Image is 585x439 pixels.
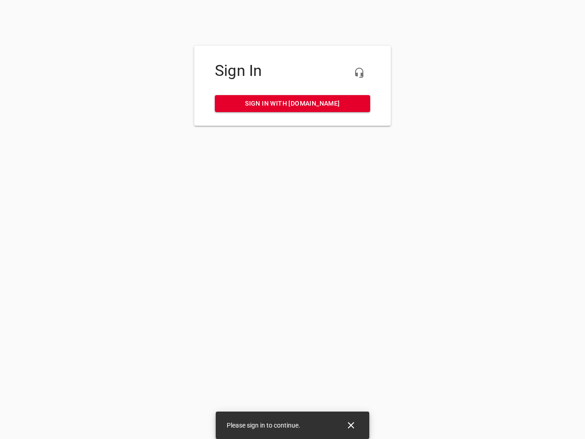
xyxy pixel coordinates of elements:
[215,62,370,80] h4: Sign In
[348,62,370,84] button: Live Chat
[215,95,370,112] a: Sign in with [DOMAIN_NAME]
[227,422,300,429] span: Please sign in to continue.
[340,414,362,436] button: Close
[222,98,363,109] span: Sign in with [DOMAIN_NAME]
